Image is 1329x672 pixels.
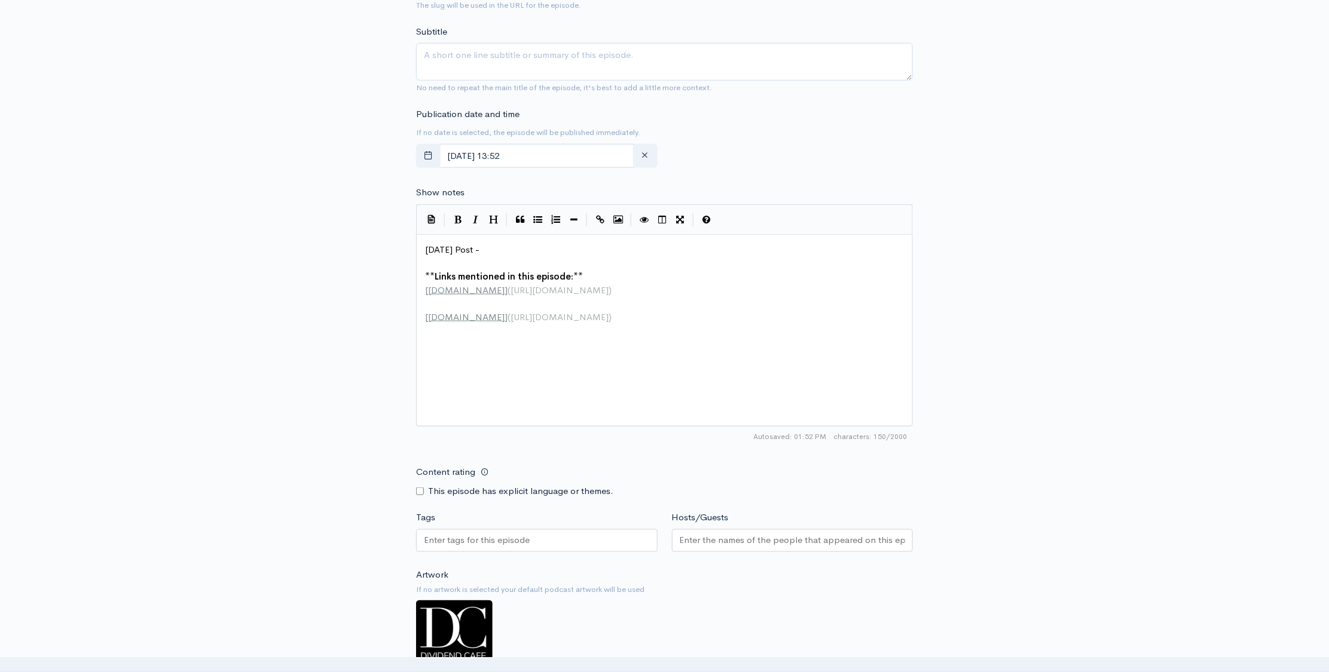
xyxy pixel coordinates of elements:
[416,127,640,137] small: If no date is selected, the episode will be published immediately.
[529,211,547,229] button: Generic List
[753,431,826,442] span: Autosaved: 01:52 PM
[416,511,435,524] label: Tags
[435,271,573,282] span: Links mentioned in this episode:
[505,284,508,296] span: ]
[591,211,609,229] button: Create Link
[428,484,613,498] label: This episode has explicit language or themes.
[416,108,520,121] label: Publication date and time
[416,25,447,39] label: Subtitle
[653,211,671,229] button: Toggle Side by Side
[633,144,658,168] button: clear
[547,211,565,229] button: Numbered List
[423,210,441,228] button: Insert Show Notes Template
[631,213,632,227] i: |
[609,211,627,229] button: Insert Image
[416,584,913,596] small: If no artwork is selected your default podcast artwork will be used
[506,213,508,227] i: |
[416,82,712,93] small: No need to repeat the main title of the episode, it's best to add a little more context.
[428,284,505,296] span: [DOMAIN_NAME]
[671,211,689,229] button: Toggle Fullscreen
[511,284,609,296] span: [URL][DOMAIN_NAME]
[416,460,475,484] label: Content rating
[505,311,508,323] span: ]
[672,511,729,524] label: Hosts/Guests
[833,431,907,442] span: 150/2000
[698,211,716,229] button: Markdown Guide
[425,311,428,323] span: [
[416,144,441,168] button: toggle
[508,284,511,296] span: (
[565,211,583,229] button: Insert Horizontal Line
[485,211,503,229] button: Heading
[449,211,467,229] button: Bold
[424,533,531,547] input: Enter tags for this episode
[511,211,529,229] button: Quote
[693,213,694,227] i: |
[511,311,609,323] span: [URL][DOMAIN_NAME]
[609,284,612,296] span: )
[416,569,448,582] label: Artwork
[586,213,588,227] i: |
[425,284,428,296] span: [
[444,213,445,227] i: |
[467,211,485,229] button: Italic
[416,186,465,200] label: Show notes
[508,311,511,323] span: (
[425,244,479,255] span: [DATE] Post -
[609,311,612,323] span: )
[680,533,906,547] input: Enter the names of the people that appeared on this episode
[636,211,653,229] button: Toggle Preview
[428,311,505,323] span: [DOMAIN_NAME]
